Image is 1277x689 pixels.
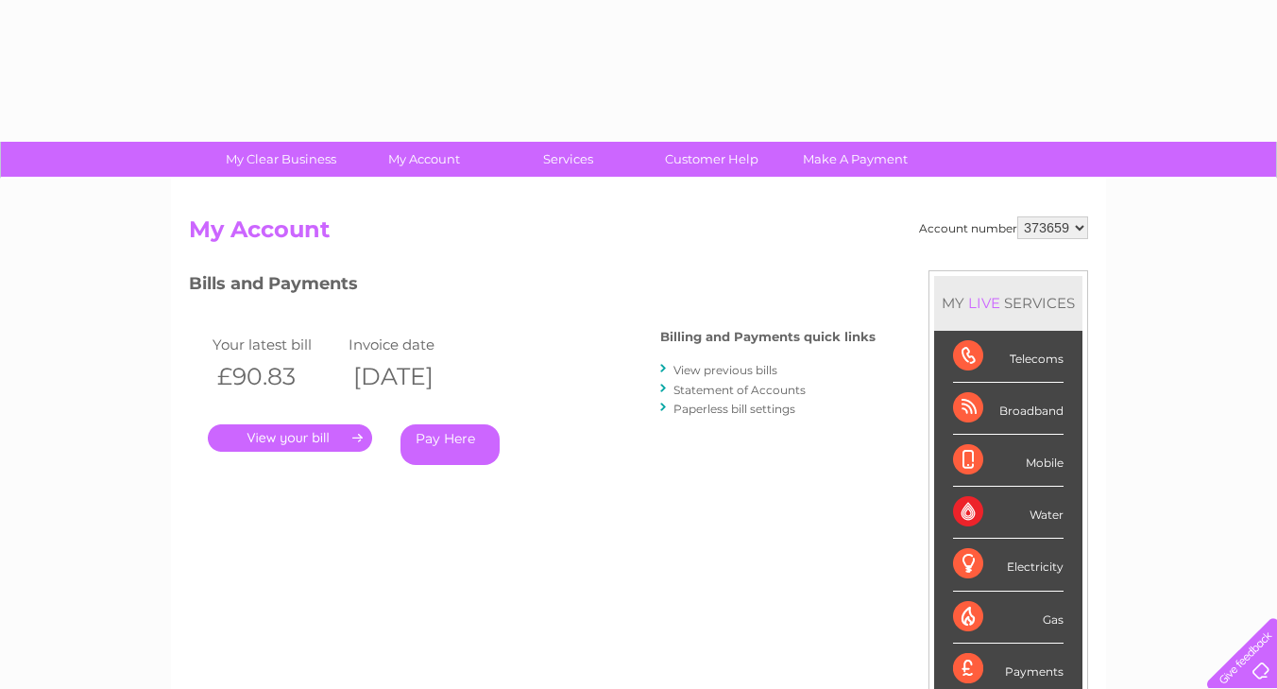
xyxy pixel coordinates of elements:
[953,592,1064,644] div: Gas
[934,276,1082,330] div: MY SERVICES
[777,142,933,177] a: Make A Payment
[208,424,372,452] a: .
[953,435,1064,487] div: Mobile
[953,383,1064,435] div: Broadband
[660,330,876,344] h4: Billing and Payments quick links
[634,142,790,177] a: Customer Help
[203,142,359,177] a: My Clear Business
[673,383,806,397] a: Statement of Accounts
[344,357,480,396] th: [DATE]
[953,331,1064,383] div: Telecoms
[189,270,876,303] h3: Bills and Payments
[953,487,1064,539] div: Water
[208,357,344,396] th: £90.83
[964,294,1004,312] div: LIVE
[673,402,795,416] a: Paperless bill settings
[189,216,1088,252] h2: My Account
[208,332,344,357] td: Your latest bill
[673,363,777,377] a: View previous bills
[400,424,500,465] a: Pay Here
[953,539,1064,591] div: Electricity
[347,142,502,177] a: My Account
[919,216,1088,239] div: Account number
[490,142,646,177] a: Services
[344,332,480,357] td: Invoice date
